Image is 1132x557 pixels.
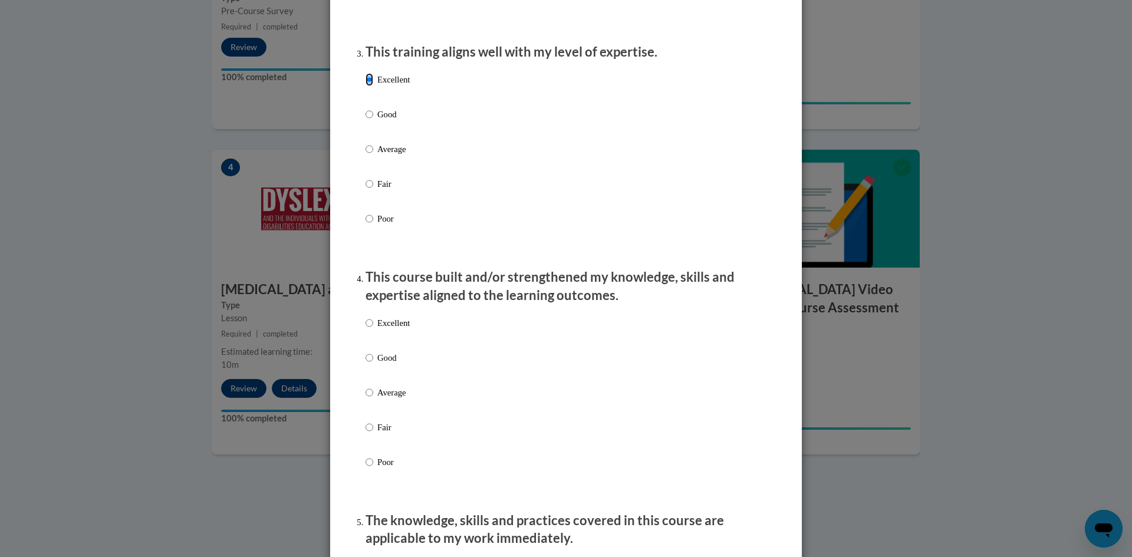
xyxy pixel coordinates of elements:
p: The knowledge, skills and practices covered in this course are applicable to my work immediately. [366,512,766,548]
p: Fair [377,421,410,434]
input: Poor [366,212,373,225]
p: Average [377,143,410,156]
p: Poor [377,212,410,225]
p: Fair [377,177,410,190]
input: Good [366,351,373,364]
input: Average [366,386,373,399]
p: Good [377,108,410,121]
p: This course built and/or strengthened my knowledge, skills and expertise aligned to the learning ... [366,268,766,305]
input: Excellent [366,73,373,86]
p: Poor [377,456,410,469]
input: Fair [366,421,373,434]
p: This training aligns well with my level of expertise. [366,43,766,61]
p: Good [377,351,410,364]
p: Average [377,386,410,399]
input: Average [366,143,373,156]
p: Excellent [377,317,410,329]
input: Excellent [366,317,373,329]
input: Poor [366,456,373,469]
input: Fair [366,177,373,190]
p: Excellent [377,73,410,86]
input: Good [366,108,373,121]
